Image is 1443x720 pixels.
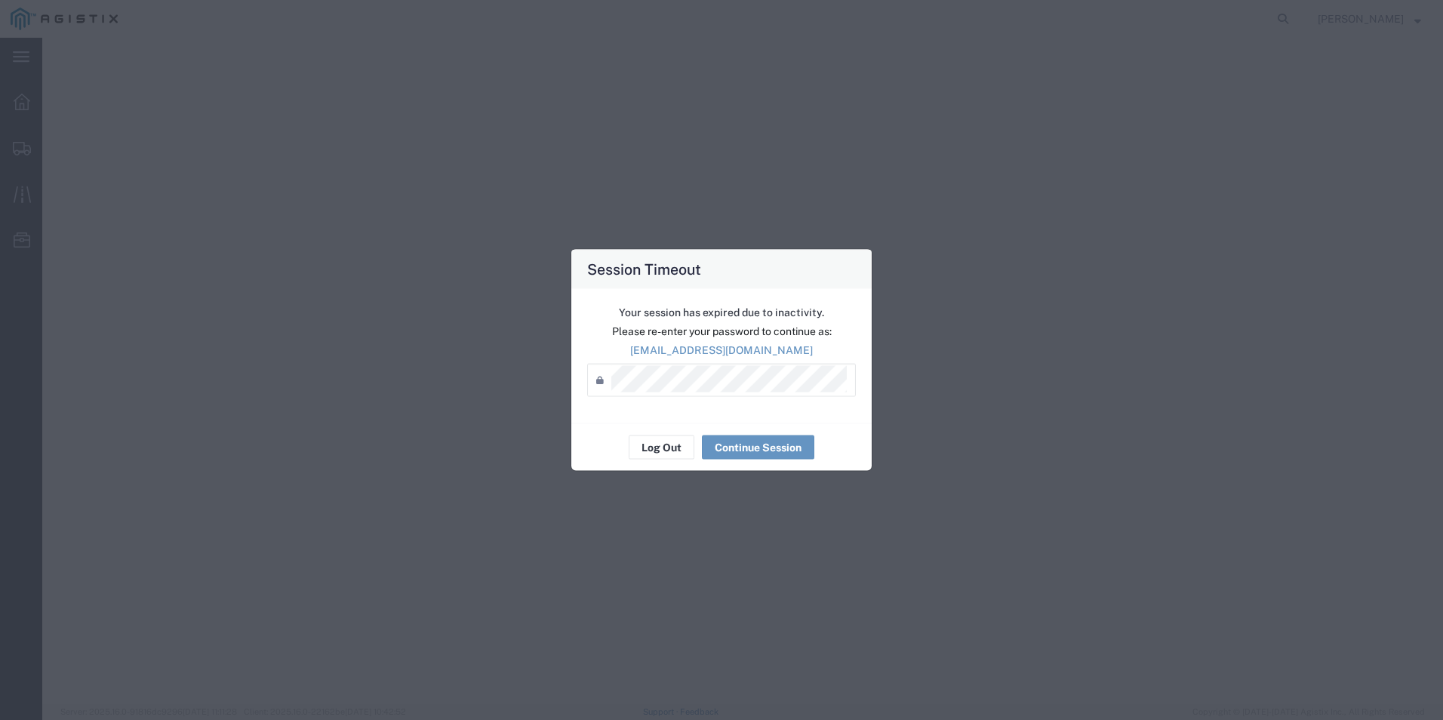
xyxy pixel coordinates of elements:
[629,435,694,460] button: Log Out
[587,324,856,340] p: Please re-enter your password to continue as:
[587,258,701,280] h4: Session Timeout
[702,435,814,460] button: Continue Session
[587,305,856,321] p: Your session has expired due to inactivity.
[587,343,856,358] p: [EMAIL_ADDRESS][DOMAIN_NAME]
